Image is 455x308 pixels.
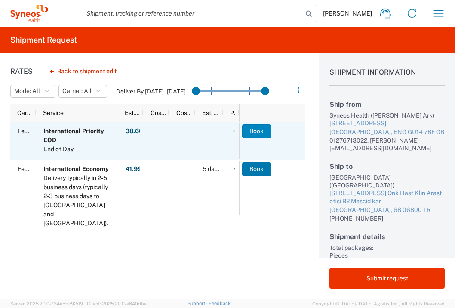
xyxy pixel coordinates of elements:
[329,189,445,215] a: [STREET_ADDRESS] Onk Hast Klin Arast ofisi B2 Mescid kar[GEOGRAPHIC_DATA], 68 06800 TR
[58,85,107,98] button: Carrier: All
[10,301,83,306] span: Server: 2025.20.0-734e5bc92d9
[116,87,186,95] label: Deliver By [DATE] - [DATE]
[329,233,445,241] h2: Shipment details
[125,162,155,176] button: 41.99GBP
[18,128,59,134] span: FedEx Express
[126,165,154,173] strong: 41.99 GBP
[242,162,271,176] button: Book
[377,244,445,252] div: 1
[10,35,77,45] h2: Shipment Request
[80,5,303,22] input: Shipment, tracking or reference number
[329,174,445,189] div: [GEOGRAPHIC_DATA] ([GEOGRAPHIC_DATA])
[329,268,445,289] button: Submit request
[329,206,445,215] div: [GEOGRAPHIC_DATA], 68 06800 TR
[202,109,220,116] span: Est. Time
[43,165,109,172] b: International Economy
[17,109,33,116] span: Carrier
[87,301,147,306] span: Client: 2025.20.0-e640dba
[62,87,92,95] span: Carrier: All
[125,109,140,116] span: Est. Cost
[329,162,445,171] h2: Ship to
[329,189,445,206] div: [STREET_ADDRESS] Onk Hast Klin Arast ofisi B2 Mescid kar
[18,165,59,172] span: FedEx Express
[329,244,373,252] div: Total packages:
[329,68,445,86] h1: Shipment Information
[126,127,156,135] strong: 38.60 GBP
[188,301,209,306] a: Support
[329,100,445,109] h2: Ship from
[329,215,445,222] div: [PHONE_NUMBER]
[230,109,236,116] span: Pickup
[329,119,445,136] a: [STREET_ADDRESS][GEOGRAPHIC_DATA], ENG GU14 7BF GB
[377,252,445,259] div: 1
[43,128,104,143] b: International Priority EOD
[176,109,192,116] span: Cost per Mile
[329,252,373,259] div: Pieces
[209,301,231,306] a: Feedback
[312,300,445,308] span: Copyright © [DATE]-[DATE] Agistix Inc., All Rights Reserved
[329,128,445,137] div: [GEOGRAPHIC_DATA], ENG GU14 7BF GB
[203,165,224,172] span: 5 day(s)
[43,145,114,154] div: End of Day
[43,64,123,79] button: Back to shipment edit
[242,124,271,138] button: Book
[10,85,55,98] button: Mode: All
[125,124,156,138] button: 38.60GBP
[151,109,166,116] span: Cost per Mile
[43,174,114,228] div: Delivery typically in 2-5 business days (typically 2-3 business days to Canada and Mexico).
[329,112,445,119] div: Syneos Health ([PERSON_NAME] Ark)
[43,109,64,116] span: Service
[14,87,40,95] span: Mode: All
[329,119,445,128] div: [STREET_ADDRESS]
[323,9,372,17] span: [PERSON_NAME]
[10,67,33,75] h1: Rates
[329,137,445,152] div: 01276713022, [PERSON_NAME][EMAIL_ADDRESS][DOMAIN_NAME]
